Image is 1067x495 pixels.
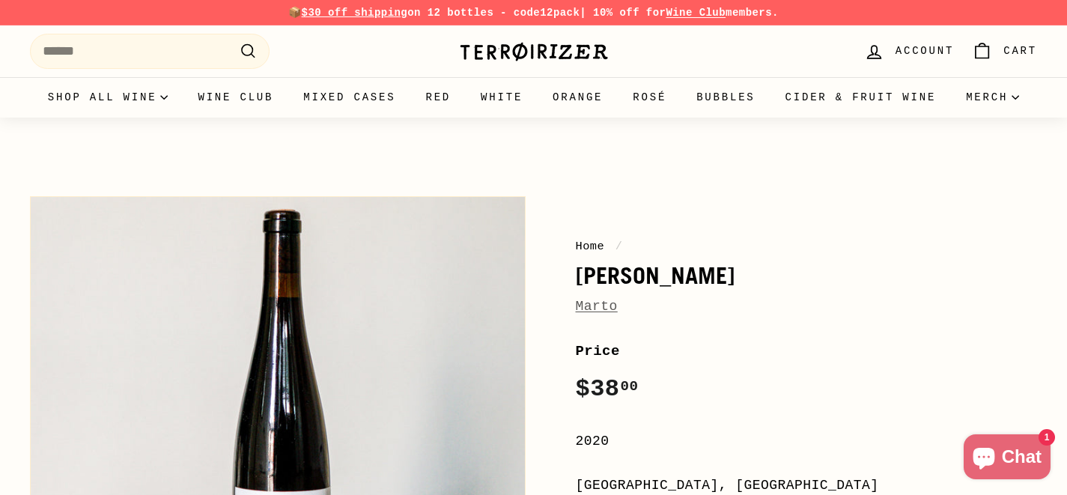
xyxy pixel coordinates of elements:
summary: Merch [951,77,1034,118]
a: Bubbles [681,77,770,118]
a: Account [855,29,963,73]
a: Wine Club [183,77,288,118]
sup: 00 [620,378,638,395]
a: Orange [538,77,618,118]
a: Rosé [618,77,681,118]
summary: Shop all wine [33,77,183,118]
span: Cart [1003,43,1037,59]
a: Cart [963,29,1046,73]
strong: 12pack [540,7,580,19]
p: 📦 on 12 bottles - code | 10% off for members. [30,4,1037,21]
a: Marto [576,299,618,314]
span: Account [896,43,954,59]
h1: [PERSON_NAME] [576,263,1038,288]
span: $30 off shipping [302,7,408,19]
a: Home [576,240,605,253]
a: White [466,77,538,118]
div: 2020 [576,431,1038,452]
span: $38 [576,375,639,403]
a: Red [410,77,466,118]
nav: breadcrumbs [576,237,1038,255]
label: Price [576,340,1038,362]
a: Cider & Fruit Wine [770,77,952,118]
inbox-online-store-chat: Shopify online store chat [959,434,1055,483]
a: Mixed Cases [288,77,410,118]
span: / [612,240,627,253]
a: Wine Club [666,7,726,19]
